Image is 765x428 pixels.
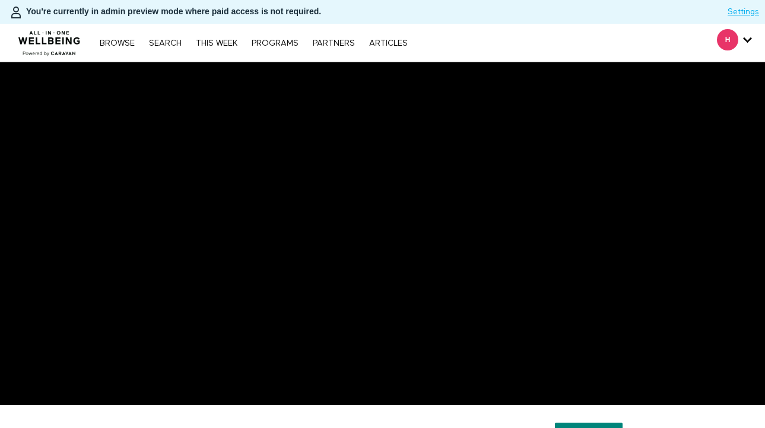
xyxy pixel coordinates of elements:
[363,39,414,47] a: ARTICLES
[307,39,361,47] a: PARTNERS
[728,6,759,18] a: Settings
[246,39,304,47] a: PROGRAMS
[708,24,761,62] div: Secondary
[9,5,23,20] img: person-bdfc0eaa9744423c596e6e1c01710c89950b1dff7c83b5d61d716cfd8139584f.svg
[94,39,141,47] a: Browse
[143,39,188,47] a: Search
[14,22,85,58] img: CARAVAN
[190,39,243,47] a: THIS WEEK
[94,37,413,49] nav: Primary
